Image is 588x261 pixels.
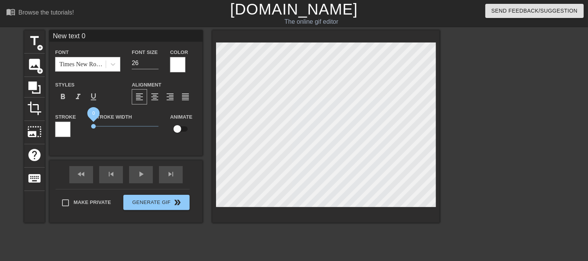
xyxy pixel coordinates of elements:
[132,49,158,56] label: Font Size
[27,57,42,72] span: image
[230,1,358,18] a: [DOMAIN_NAME]
[491,6,578,16] span: Send Feedback/Suggestion
[166,170,175,179] span: skip_next
[136,170,146,179] span: play_arrow
[170,49,188,56] label: Color
[74,92,83,101] span: format_italic
[27,101,42,116] span: crop
[170,113,192,121] label: Animate
[89,92,98,101] span: format_underline
[27,148,42,162] span: help
[55,49,69,56] label: Font
[37,44,43,51] span: add_circle
[74,199,111,206] span: Make Private
[200,17,423,26] div: The online gif editor
[58,92,67,101] span: format_bold
[92,110,95,116] span: 0
[27,124,42,139] span: photo_size_select_large
[132,81,161,89] label: Alignment
[55,81,75,89] label: Styles
[485,4,584,18] button: Send Feedback/Suggestion
[55,113,76,121] label: Stroke
[135,92,144,101] span: format_align_left
[37,68,43,74] span: add_circle
[6,7,74,19] a: Browse the tutorials!
[150,92,159,101] span: format_align_center
[27,171,42,186] span: keyboard
[106,170,116,179] span: skip_previous
[27,34,42,48] span: title
[6,7,15,16] span: menu_book
[181,92,190,101] span: format_align_justify
[93,113,132,121] label: Stroke Width
[123,195,190,210] button: Generate Gif
[18,9,74,16] div: Browse the tutorials!
[77,170,86,179] span: fast_rewind
[59,60,106,69] div: Times New Roman
[126,198,187,207] span: Generate Gif
[173,198,182,207] span: double_arrow
[165,92,175,101] span: format_align_right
